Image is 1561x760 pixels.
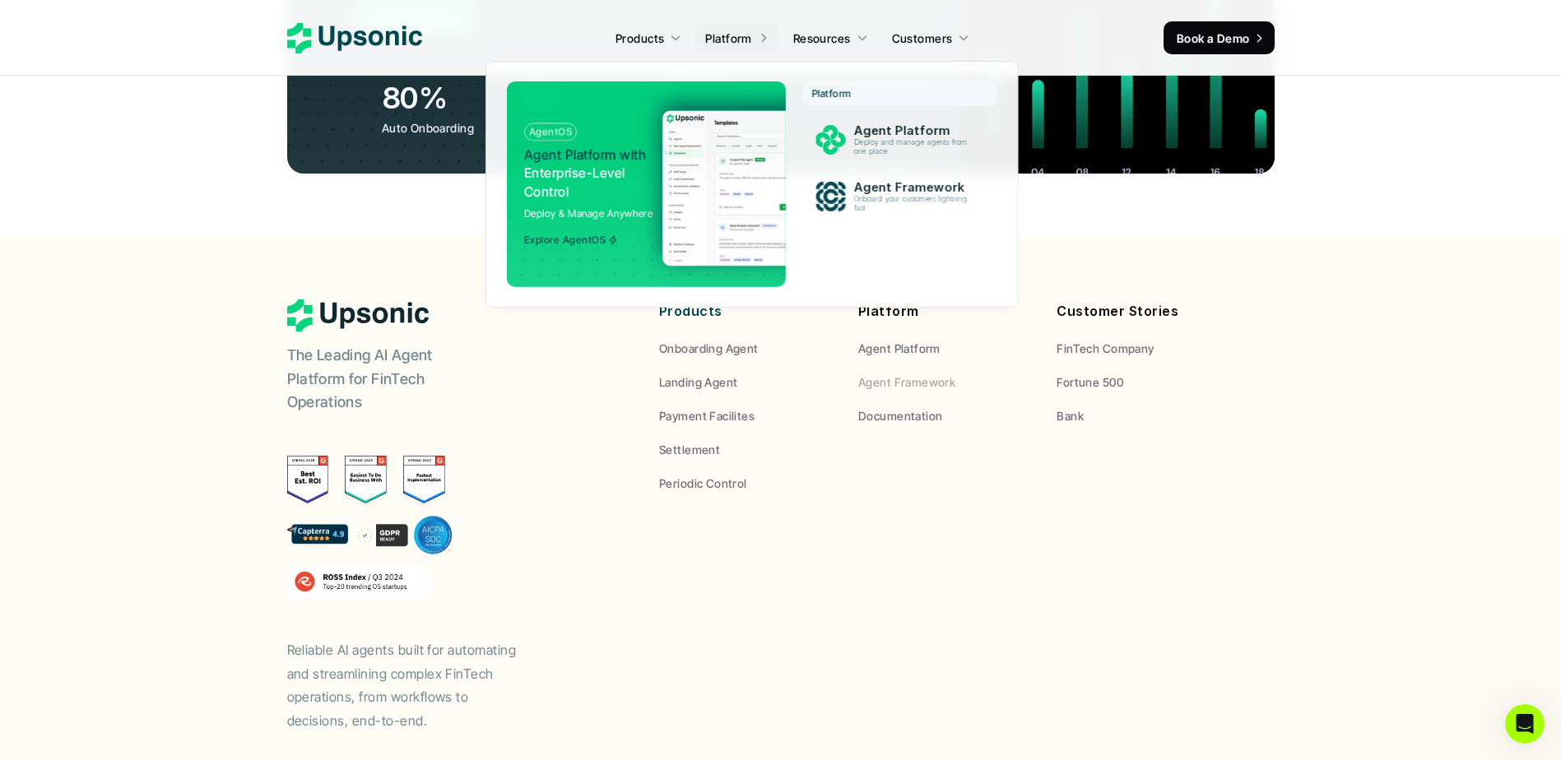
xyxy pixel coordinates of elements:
[524,234,606,246] p: Explore AgentOS
[705,30,751,47] p: Platform
[858,340,941,357] p: Agent Platform
[659,340,834,357] a: Onboarding Agent
[287,344,493,415] p: The Leading AI Agent Platform for FinTech Operations
[616,30,664,47] p: Products
[793,30,851,47] p: Resources
[1505,704,1545,744] iframe: Intercom live chat
[529,127,572,138] p: AgentOS
[659,299,834,323] p: Products
[606,23,691,53] a: Products
[659,373,834,391] a: Landing Agent
[524,146,646,163] span: Agent Platform with
[659,475,834,492] a: Periodic Control
[853,138,973,156] p: Deploy and manage agents from one place
[382,119,513,137] p: Auto Onboarding
[659,441,720,458] p: Settlement
[1057,373,1123,391] p: Fortune 500
[659,407,755,424] p: Payment Facilites
[858,407,942,424] p: Documentation
[524,234,618,246] span: Explore AgentOS
[659,340,759,357] p: Onboarding Agent
[858,373,955,391] p: Agent Framework
[659,373,737,391] p: Landing Agent
[858,299,1033,323] p: Platform
[892,30,953,47] p: Customers
[659,407,834,424] a: Payment Facilites
[524,206,653,221] p: Deploy & Manage Anywhere
[1057,299,1231,323] p: Customer Stories
[1057,407,1084,424] p: Bank
[507,81,786,287] a: AgentOSAgent Platform withEnterprise-Level ControlDeploy & Manage AnywhereExplore AgentOS
[524,146,650,201] p: Enterprise-Level Control
[1177,30,1250,47] p: Book a Demo
[853,123,975,138] p: Agent Platform
[659,475,747,492] p: Periodic Control
[853,180,975,195] p: Agent Framework
[812,88,852,100] p: Platform
[853,195,973,213] p: Onboard your customers lightning fast
[287,638,534,733] p: Reliable AI agents built for automating and streamlining complex FinTech operations, from workflo...
[858,407,1033,424] a: Documentation
[659,441,834,458] a: Settlement
[1057,340,1154,357] p: FinTech Company
[382,77,517,118] h3: 80%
